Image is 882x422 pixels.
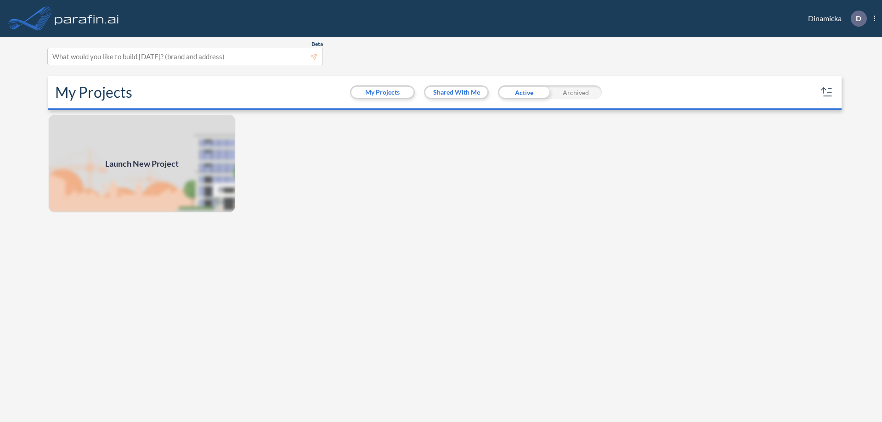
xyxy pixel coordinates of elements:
[53,9,121,28] img: logo
[105,158,179,170] span: Launch New Project
[55,84,132,101] h2: My Projects
[351,87,413,98] button: My Projects
[48,114,236,213] a: Launch New Project
[48,114,236,213] img: add
[311,40,323,48] span: Beta
[820,85,834,100] button: sort
[550,85,602,99] div: Archived
[425,87,487,98] button: Shared With Me
[794,11,875,27] div: Dinamicka
[856,14,861,23] p: D
[498,85,550,99] div: Active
